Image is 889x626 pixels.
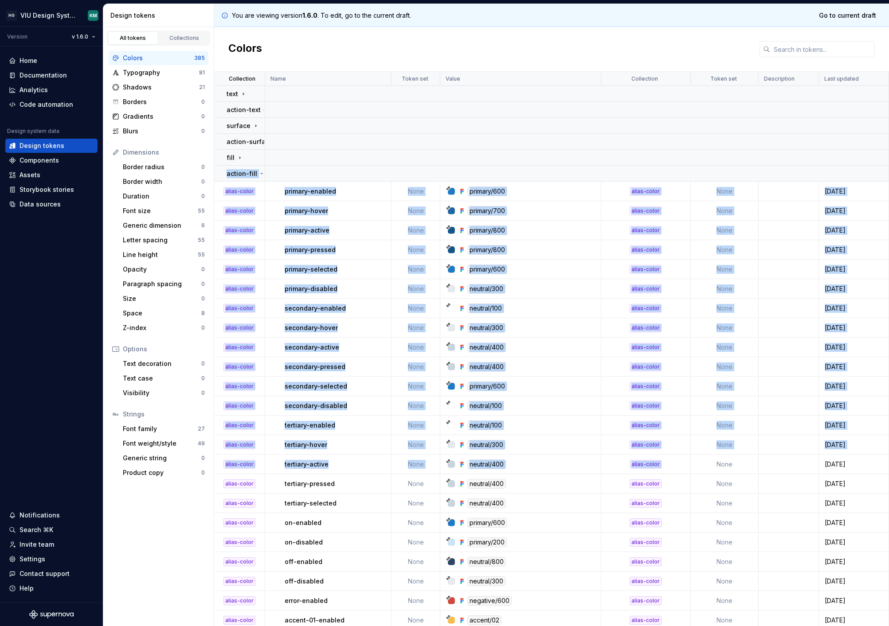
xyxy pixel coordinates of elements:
a: Home [5,54,98,68]
div: alias-color [630,187,662,196]
h2: Colors [228,41,262,57]
div: Generic string [123,454,201,463]
p: on-disabled [285,538,323,547]
div: Visibility [123,389,201,397]
div: alias-color [223,343,255,352]
td: None [392,182,440,201]
a: Typography81 [109,66,208,80]
div: 0 [201,193,205,200]
td: None [691,299,759,318]
td: None [691,182,759,201]
div: alias-color [223,187,255,196]
div: 0 [201,360,205,367]
div: 6 [201,222,205,229]
a: Storybook stories [5,183,98,197]
div: alias-color [630,479,662,488]
div: neutral/400 [467,479,506,489]
div: Colors [123,54,194,62]
div: alias-color [223,265,255,274]
div: [DATE] [819,343,888,352]
div: alias-color [223,518,255,527]
div: Dimensions [123,148,205,157]
a: Gradients0 [109,109,208,124]
button: Search ⌘K [5,523,98,537]
div: [DATE] [819,577,888,586]
div: Product copy [123,468,201,477]
p: primary-disabled [285,284,337,293]
a: Border width0 [119,175,208,189]
p: tertiary-hover [285,440,327,449]
td: None [691,533,759,552]
div: alias-color [223,206,255,215]
div: neutral/300 [467,284,505,294]
div: [DATE] [819,304,888,313]
a: Code automation [5,97,98,112]
div: [DATE] [819,538,888,547]
p: tertiary-selected [285,499,337,508]
div: neutral/100 [467,420,504,430]
p: Collection [229,75,255,82]
p: secondary-selected [285,382,347,391]
div: [DATE] [819,206,888,215]
div: [DATE] [819,323,888,332]
td: None [392,552,440,572]
div: alias-color [630,343,662,352]
input: Search in tokens... [770,41,875,57]
p: secondary-pressed [285,362,345,371]
td: None [392,533,440,552]
a: Font weight/style49 [119,436,208,451]
div: Contact support [20,569,70,578]
div: Assets [20,171,40,179]
p: action-fill [227,169,257,178]
a: Space8 [119,306,208,320]
a: Documentation [5,68,98,82]
div: Invite team [20,540,54,549]
p: primary-active [285,226,329,235]
a: Line height55 [119,248,208,262]
a: Z-index0 [119,321,208,335]
div: 0 [201,280,205,288]
td: None [392,240,440,260]
div: Collections [162,35,207,42]
td: None [691,221,759,240]
div: neutral/400 [467,459,506,469]
a: Font family27 [119,422,208,436]
button: HGVIU Design SystemKM [2,6,101,25]
div: primary/700 [467,206,507,216]
div: neutral/400 [467,362,506,372]
div: alias-color [223,577,255,586]
div: [DATE] [819,284,888,293]
td: None [691,572,759,591]
div: 8 [201,310,205,317]
div: alias-color [223,538,255,547]
td: None [691,591,759,610]
div: alias-color [223,499,255,508]
td: None [392,455,440,474]
a: Paragraph spacing0 [119,277,208,291]
a: Generic string0 [119,451,208,465]
div: 55 [198,237,205,244]
div: alias-color [630,226,662,235]
div: 27 [198,425,205,432]
div: Settings [20,555,45,564]
p: primary-enabled [285,187,336,196]
div: Notifications [20,511,60,520]
a: Visibility0 [119,386,208,400]
div: Blurs [123,127,201,136]
a: Supernova Logo [29,610,74,619]
div: Home [20,56,37,65]
p: fill [227,153,235,162]
td: None [691,435,759,455]
div: [DATE] [819,421,888,430]
p: primary-hover [285,206,328,215]
a: Border radius0 [119,160,208,174]
a: Go to current draft [813,8,882,23]
div: Gradients [123,112,201,121]
div: alias-color [223,479,255,488]
td: None [392,279,440,299]
div: alias-color [630,362,662,371]
p: surface [227,121,251,130]
td: None [691,240,759,260]
div: Letter spacing [123,236,198,245]
div: neutral/300 [467,576,505,586]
